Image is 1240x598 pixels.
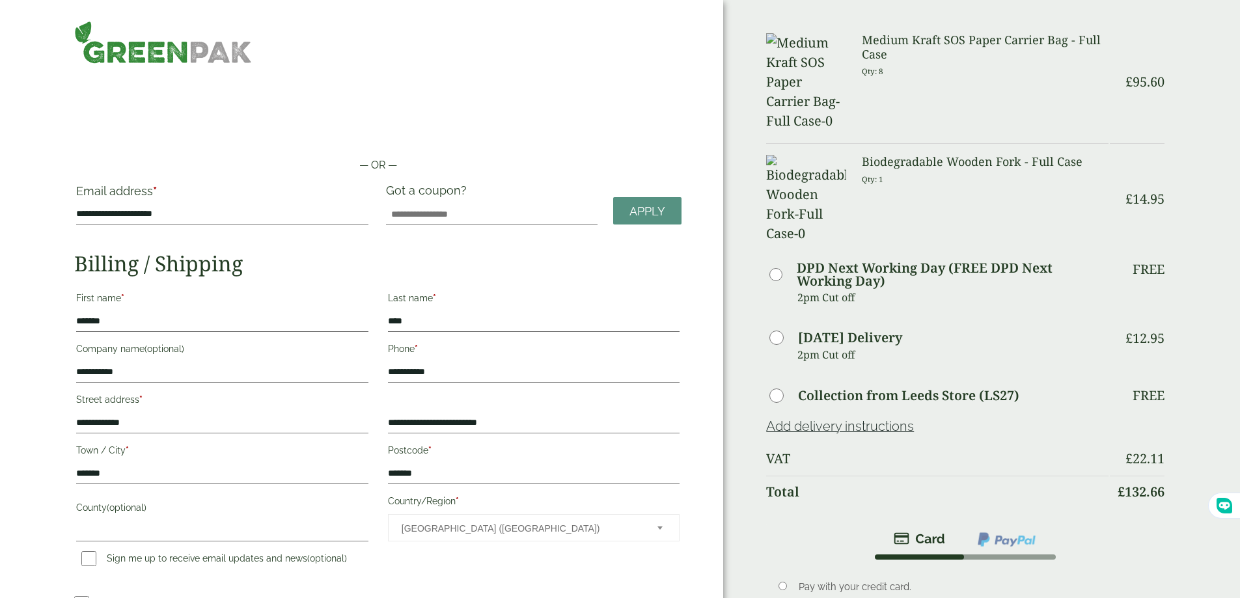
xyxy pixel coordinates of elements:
[81,551,96,566] input: Sign me up to receive email updates and news(optional)
[976,531,1037,548] img: ppcp-gateway.png
[428,445,432,455] abbr: required
[1133,388,1164,403] p: Free
[388,441,680,463] label: Postcode
[629,204,665,219] span: Apply
[76,185,368,204] label: Email address
[139,394,143,405] abbr: required
[415,344,418,354] abbr: required
[145,344,184,354] span: (optional)
[894,531,945,547] img: stripe.png
[799,580,1146,594] p: Pay with your credit card.
[121,293,124,303] abbr: required
[1118,483,1164,500] bdi: 132.66
[74,251,682,276] h2: Billing / Shipping
[766,33,846,131] img: Medium Kraft SOS Paper Carrier Bag-Full Case-0
[388,289,680,311] label: Last name
[126,445,129,455] abbr: required
[862,155,1109,169] h3: Biodegradable Wooden Fork - Full Case
[76,340,368,362] label: Company name
[797,262,1109,288] label: DPD Next Working Day (FREE DPD Next Working Day)
[388,514,680,541] span: Country/Region
[1125,190,1164,208] bdi: 14.95
[1125,329,1133,347] span: £
[402,515,640,542] span: United Kingdom (UK)
[766,443,1108,474] th: VAT
[613,197,682,225] a: Apply
[1125,450,1133,467] span: £
[388,492,680,514] label: Country/Region
[1125,190,1133,208] span: £
[862,174,883,184] small: Qty: 1
[307,553,347,564] span: (optional)
[76,553,352,567] label: Sign me up to receive email updates and news
[386,183,472,204] label: Got a coupon?
[1125,73,1133,90] span: £
[388,340,680,362] label: Phone
[153,184,157,198] abbr: required
[766,418,914,434] a: Add delivery instructions
[76,441,368,463] label: Town / City
[76,498,368,521] label: County
[76,289,368,311] label: First name
[74,116,682,142] iframe: Secure payment button frame
[1125,450,1164,467] bdi: 22.11
[74,21,252,64] img: GreenPak Supplies
[1118,483,1125,500] span: £
[798,389,1019,402] label: Collection from Leeds Store (LS27)
[766,476,1108,508] th: Total
[1125,73,1164,90] bdi: 95.60
[456,496,459,506] abbr: required
[862,66,883,76] small: Qty: 8
[74,157,682,173] p: — OR —
[433,293,436,303] abbr: required
[797,288,1108,307] p: 2pm Cut off
[797,345,1108,364] p: 2pm Cut off
[798,331,902,344] label: [DATE] Delivery
[1133,262,1164,277] p: Free
[76,390,368,413] label: Street address
[862,33,1109,61] h3: Medium Kraft SOS Paper Carrier Bag - Full Case
[107,502,146,513] span: (optional)
[1125,329,1164,347] bdi: 12.95
[766,155,846,243] img: Biodegradable Wooden Fork-Full Case-0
